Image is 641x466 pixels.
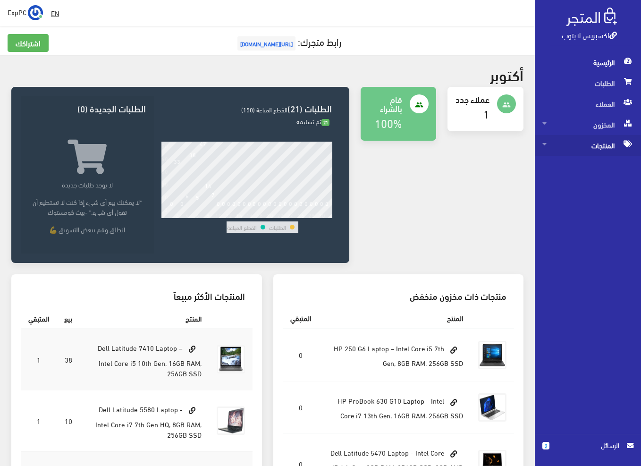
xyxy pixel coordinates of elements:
[217,407,245,435] img: dell-latitude-5580-laptop-intel-core-i7-7th-gen-hq-8gb-ram-256gb-ssd.jpg
[8,5,43,20] a: ... ExpPC
[28,104,146,113] h3: الطلبات الجديدة (0)
[28,197,146,217] p: "لا يمكنك بيع أي شيء إذا كنت لا تستطيع أن تقول أي شيء." -بيث كومستوك
[375,112,402,133] a: 100%
[28,179,146,189] p: لا يوجد طلبات جديدة
[236,212,243,218] div: 14
[11,401,47,437] iframe: Drift Widget Chat Controller
[542,52,633,73] span: الرئيسية
[562,28,617,42] a: اكسبريس لابتوب
[319,329,471,381] td: HP 250 G6 Laptop – Intel Core i5 7th Gen, 8GB RAM, 256GB SSD
[51,7,59,19] u: EN
[8,6,26,18] span: ExpPC
[237,36,295,51] span: [URL][DOMAIN_NAME]
[277,212,284,218] div: 22
[483,103,489,123] a: 1
[283,381,319,433] td: 0
[80,390,209,451] td: Dell Latitude 5580 Laptop - Intel Core i7 7th Gen HQ, 8GB RAM, 256GB SSD
[368,94,403,113] h4: قام بالشراء
[478,393,506,422] img: hp-probook-630-g10-laptop-intel-core-i7-13th-gen-16gb-ram-256gb-ssd.jpg
[267,212,273,218] div: 20
[269,221,287,233] td: الطلبات
[217,345,245,373] img: dell-latitude-7410-laptop-intel-core-i5-10th-gen-16gb-ram-256gb-ssd.jpg
[80,308,209,329] th: المنتج
[535,114,641,135] a: المخزون
[321,119,330,126] span: 21
[28,224,146,234] p: انطلق وقم ببعض التسويق 💪
[215,212,222,218] div: 10
[47,5,63,22] a: EN
[535,93,641,114] a: العملاء
[256,212,263,218] div: 18
[308,212,315,218] div: 28
[21,329,57,390] td: 1
[490,66,523,83] h2: أكتوبر
[283,308,319,328] th: المتبقي
[557,440,619,450] span: الرسائل
[175,212,178,218] div: 2
[542,93,633,114] span: العملاء
[241,104,287,115] span: القطع المباعة (150)
[542,135,633,156] span: المنتجات
[535,52,641,73] a: الرئيسية
[566,8,617,26] img: .
[28,5,43,20] img: ...
[319,212,325,218] div: 30
[226,212,232,218] div: 12
[319,308,471,328] th: المنتج
[287,212,294,218] div: 24
[535,73,641,93] a: الطلبات
[415,101,423,109] i: people
[206,212,210,218] div: 8
[57,308,80,329] th: بيع
[283,329,319,381] td: 0
[28,291,245,300] h3: المنتجات الأكثر مبيعاً
[298,212,304,218] div: 26
[246,212,253,218] div: 16
[57,390,80,451] td: 10
[186,212,189,218] div: 4
[455,94,489,104] h4: عملاء جدد
[8,34,49,52] a: اشتراكك
[542,442,549,449] span: 2
[542,440,633,460] a: 2 الرسائل
[200,139,206,147] div: 47
[161,104,332,113] h3: الطلبات (21)
[196,212,199,218] div: 6
[227,221,257,233] td: القطع المباعة
[296,116,330,127] span: تم تسليمه
[542,114,633,135] span: المخزون
[319,381,471,433] td: HP ProBook 630 G10 Laptop - Intel Core i7 13th Gen, 16GB RAM, 256GB SSD
[535,135,641,156] a: المنتجات
[235,33,341,50] a: رابط متجرك:[URL][DOMAIN_NAME]
[502,101,511,109] i: people
[80,329,209,390] td: Dell Latitude 7410 Laptop – Intel Core i5 10th Gen, 16GB RAM, 256GB SSD
[57,329,80,390] td: 38
[478,341,506,369] img: hp-250-g6-laptop-intel-core-i5-7th-gen-8gb-ram-256gb-ssd.jpg
[542,73,633,93] span: الطلبات
[21,390,57,451] td: 1
[290,291,507,300] h3: منتجات ذات مخزون منخفض
[21,308,57,329] th: المتبقي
